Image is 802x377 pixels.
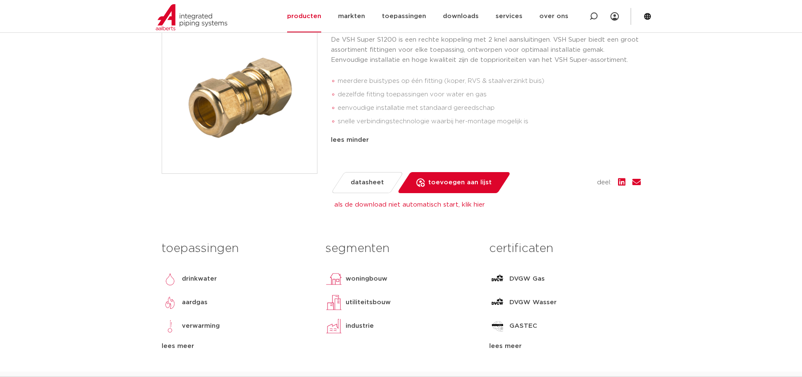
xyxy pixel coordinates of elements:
li: meerdere buistypes op één fitting (koper, RVS & staalverzinkt buis) [338,74,641,88]
img: verwarming [162,318,179,335]
img: DVGW Wasser [489,294,506,311]
p: aardgas [182,297,208,308]
span: toevoegen aan lijst [428,176,492,189]
h3: segmenten [325,240,477,257]
li: eenvoudige installatie met standaard gereedschap [338,101,641,115]
img: drinkwater [162,271,179,287]
p: utiliteitsbouw [346,297,391,308]
img: aardgas [162,294,179,311]
div: lees meer [489,341,640,351]
span: deel: [597,178,611,188]
p: industrie [346,321,374,331]
a: datasheet [330,172,403,193]
li: dezelfde fitting toepassingen voor water en gas [338,88,641,101]
p: GASTEC [509,321,537,331]
img: DVGW Gas [489,271,506,287]
p: woningbouw [346,274,387,284]
a: als de download niet automatisch start, klik hier [334,202,485,208]
p: De VSH Super S1200 is een rechte koppeling met 2 knel aansluitingen. VSH Super biedt een groot as... [331,35,641,65]
h3: toepassingen [162,240,313,257]
img: woningbouw [325,271,342,287]
p: verwarming [182,321,220,331]
p: drinkwater [182,274,217,284]
p: DVGW Gas [509,274,545,284]
h3: certificaten [489,240,640,257]
span: datasheet [351,176,384,189]
img: industrie [325,318,342,335]
div: lees meer [162,341,313,351]
p: DVGW Wasser [509,297,557,308]
img: GASTEC [489,318,506,335]
img: utiliteitsbouw [325,294,342,311]
li: snelle verbindingstechnologie waarbij her-montage mogelijk is [338,115,641,128]
img: Product Image for VSH Super rechte koppeling (2 x knel) [162,19,317,173]
div: lees minder [331,135,641,145]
